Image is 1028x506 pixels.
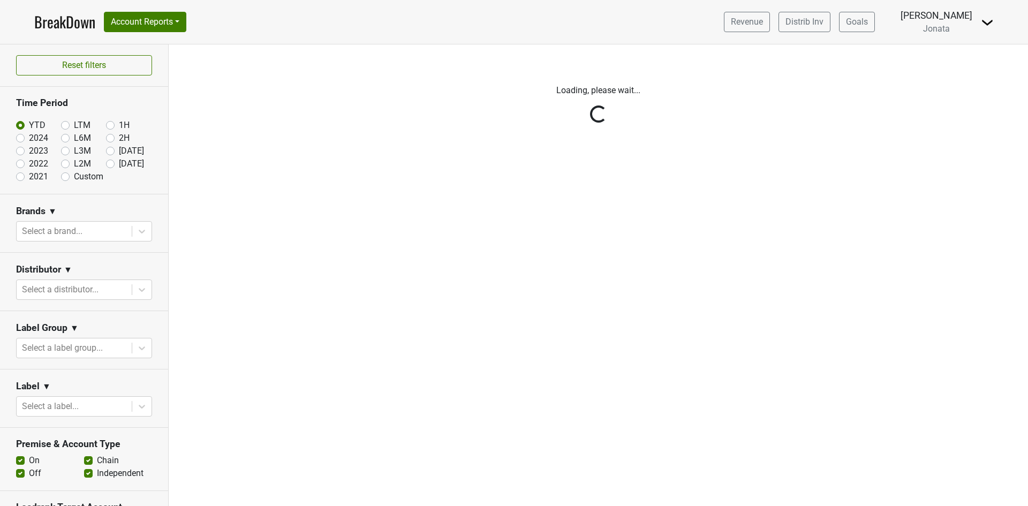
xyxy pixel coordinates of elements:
a: Distrib Inv [778,12,830,32]
img: Dropdown Menu [981,16,994,29]
span: Jonata [923,24,950,34]
a: BreakDown [34,11,95,33]
button: Account Reports [104,12,186,32]
div: [PERSON_NAME] [901,9,972,22]
a: Revenue [724,12,770,32]
p: Loading, please wait... [301,84,896,97]
a: Goals [839,12,875,32]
